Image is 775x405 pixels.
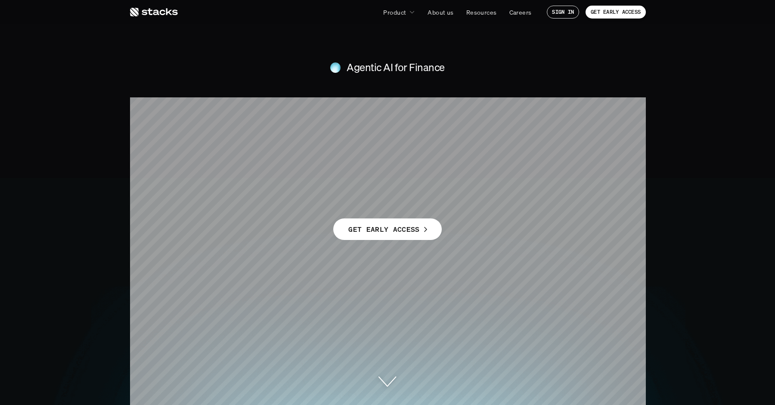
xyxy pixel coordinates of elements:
span: Y [474,105,499,146]
span: r [412,105,427,146]
span: d [409,146,431,188]
span: i [384,105,394,146]
span: n [350,105,372,146]
span: T [220,146,245,188]
p: GET EARLY ACCESS [348,223,419,236]
span: t [471,146,484,188]
p: SIGN IN [552,9,574,15]
span: t [372,105,384,146]
span: ’ [319,146,327,188]
span: v [493,146,513,188]
a: About us [422,4,459,20]
span: o [499,105,520,146]
span: T [219,105,244,146]
a: GET EARLY ACCESS [333,218,441,240]
p: Product [383,8,406,17]
span: f [455,105,467,146]
a: Resources [461,4,502,20]
span: e [245,146,264,188]
a: SIGN IN [547,6,579,19]
span: r [542,105,556,146]
span: u [431,146,453,188]
span: y [535,146,555,188]
span: i [513,146,523,188]
p: About us [428,8,453,17]
p: Resources [466,8,497,17]
span: a [264,146,284,188]
span: P [351,146,374,188]
span: o [389,146,409,188]
span: m [284,146,319,188]
span: e [394,105,412,146]
span: u [520,105,542,146]
a: Careers [504,4,537,20]
span: o [434,105,455,146]
span: F [292,105,315,146]
p: GET EARLY ACCESS [591,9,641,15]
a: GET EARLY ACCESS [586,6,646,19]
p: Careers [509,8,532,17]
span: e [266,105,285,146]
h4: Agentic AI for Finance [347,60,444,75]
span: i [484,146,493,188]
span: c [453,146,471,188]
span: r [375,146,389,188]
span: t [523,146,535,188]
span: o [329,105,350,146]
span: s [327,146,344,188]
span: h [244,105,266,146]
span: r [315,105,329,146]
